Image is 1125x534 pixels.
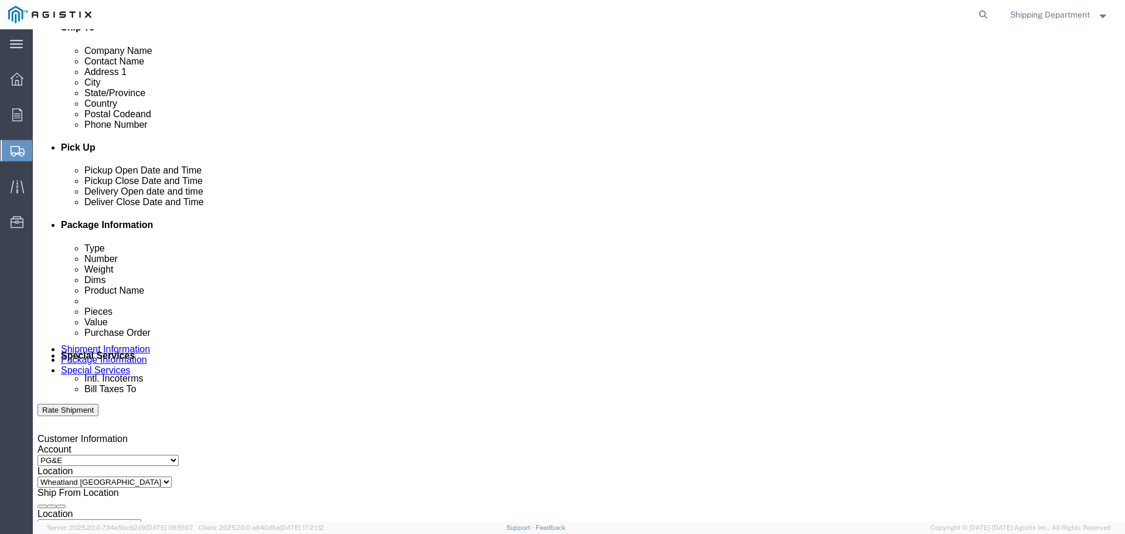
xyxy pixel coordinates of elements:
span: Client: 2025.20.0-e640dba [199,524,324,531]
a: Support [506,524,536,531]
span: Copyright © [DATE]-[DATE] Agistix Inc., All Rights Reserved [930,523,1111,533]
img: logo [8,6,91,23]
span: Server: 2025.20.0-734e5bc92d9 [47,524,193,531]
iframe: FS Legacy Container [33,29,1125,522]
span: [DATE] 09:51:07 [146,524,193,531]
span: Shipping Department [1010,8,1090,21]
a: Feedback [536,524,565,531]
button: Shipping Department [1010,8,1109,22]
span: [DATE] 17:21:12 [280,524,324,531]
